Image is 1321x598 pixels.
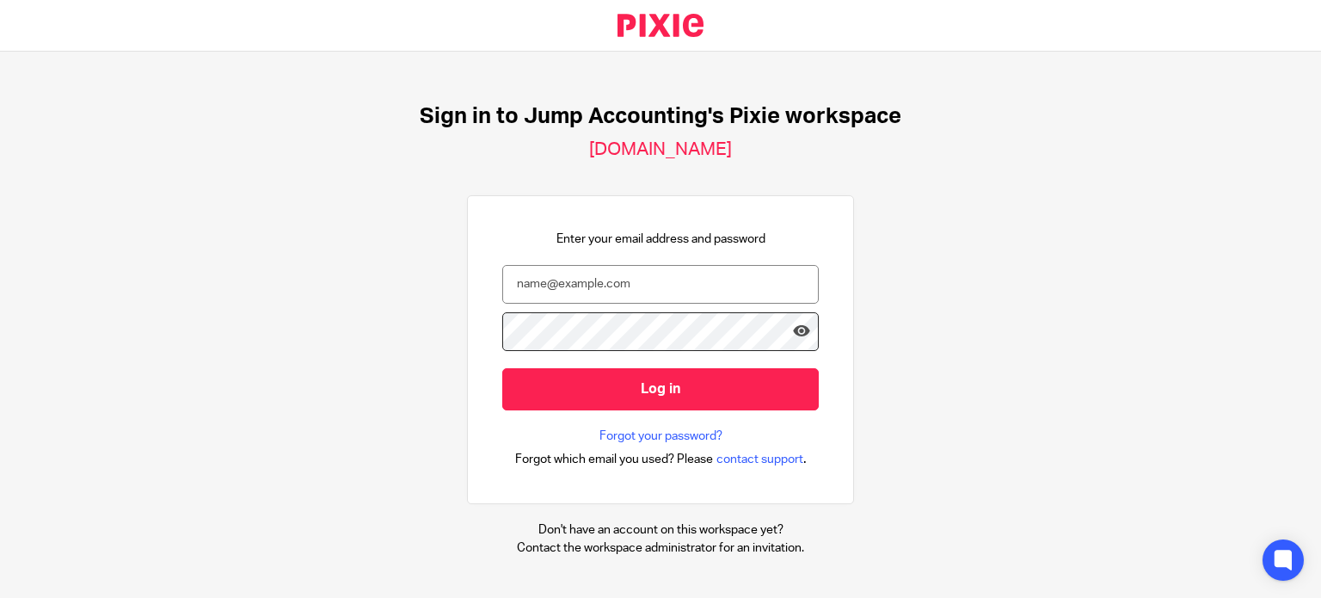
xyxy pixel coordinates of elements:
p: Enter your email address and password [556,231,765,248]
a: Forgot your password? [599,428,722,445]
input: Log in [502,368,819,410]
h1: Sign in to Jump Accounting's Pixie workspace [420,103,901,130]
input: name@example.com [502,265,819,304]
span: contact support [716,451,803,468]
h2: [DOMAIN_NAME] [589,139,732,161]
div: . [515,449,807,469]
p: Contact the workspace administrator for an invitation. [517,539,804,557]
span: Forgot which email you used? Please [515,451,713,468]
p: Don't have an account on this workspace yet? [517,521,804,539]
